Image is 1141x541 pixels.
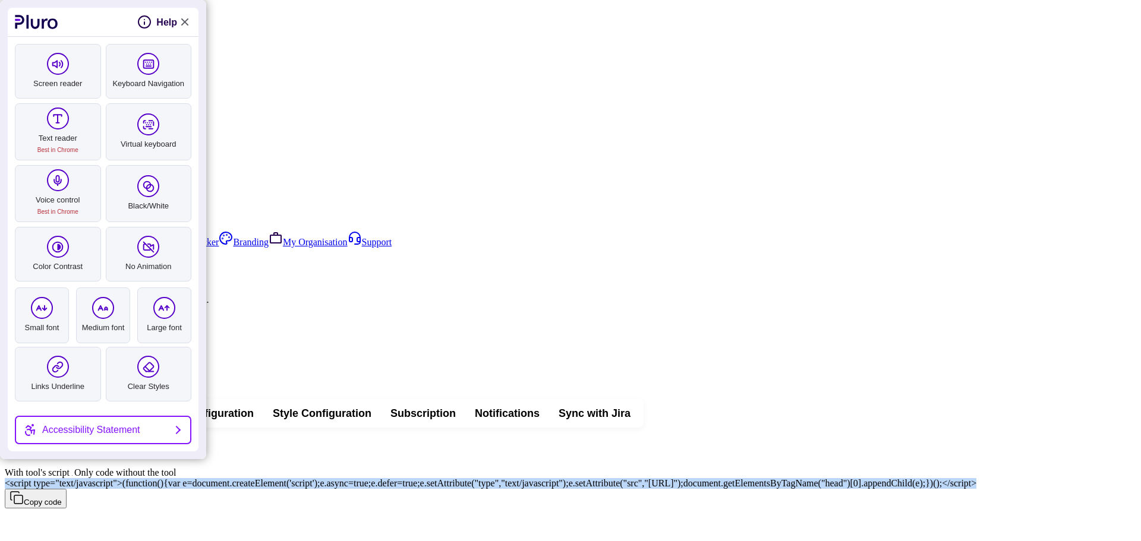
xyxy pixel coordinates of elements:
[137,15,177,29] button: help on pluro Toolbar functionality
[17,144,99,156] span: Best in Chrome
[15,15,58,29] a: to pluro website
[17,322,67,334] span: Small font
[177,15,191,29] a: Close Accessibility Tool
[5,267,1136,295] a: Two-factor authentication
[108,381,190,393] span: Clear Styles
[5,295,1136,305] div: Secure your account with a two-factor authentication.
[106,44,192,99] a: Keyboard Navigation
[381,403,465,424] button: Subscription
[17,132,99,156] span: Text reader
[137,287,191,343] label: Large font
[17,194,99,218] span: Voice control
[5,478,976,488] span: <script type="text/javascript">(function(){var e=document.createElement('script');e.async=true;e....
[465,403,549,424] button: Notifications
[15,44,101,99] a: Screen reader
[348,237,392,247] a: Support
[5,284,1136,295] div: Two-factor authentication
[5,439,1136,455] h2: Get the accessibility code
[139,322,190,334] span: Large font
[108,78,190,90] span: Keyboard Navigation
[106,227,192,281] a: No Animation
[108,138,190,150] span: Virtual keyboard
[269,237,348,247] a: My Organisation
[106,165,192,222] a: Black/White
[17,206,99,218] span: Best in Chrome
[108,261,190,273] span: No Animation
[17,261,99,273] span: Color Contrast
[106,347,192,401] a: Clear Styles
[137,15,152,29] svg: Help
[273,406,371,420] span: Style Configuration
[475,406,540,420] span: Notifications
[5,231,1136,334] aside: Sidebar menu
[263,403,381,424] button: Style Configuration
[15,103,101,160] a: Text readerBest in Chrome
[78,322,128,334] span: Medium font
[15,416,191,444] a: Accessibility Statement
[219,237,269,247] a: Branding
[15,227,101,281] a: Color Contrast
[42,424,140,436] span: Accessibility Statement
[76,287,130,343] label: Medium font
[559,406,631,420] span: Sync with Jira
[15,165,101,222] a: Voice controlBest in Chrome
[549,403,640,424] button: Sync with Jira
[17,381,99,393] span: Links Underline
[106,103,192,160] a: Virtual keyboard
[15,347,101,401] a: Links Underline
[15,287,69,343] label: Small font
[108,200,190,212] span: Black/White
[17,78,99,90] span: Screen reader
[15,286,191,342] ul: Font Size
[390,406,456,420] span: Subscription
